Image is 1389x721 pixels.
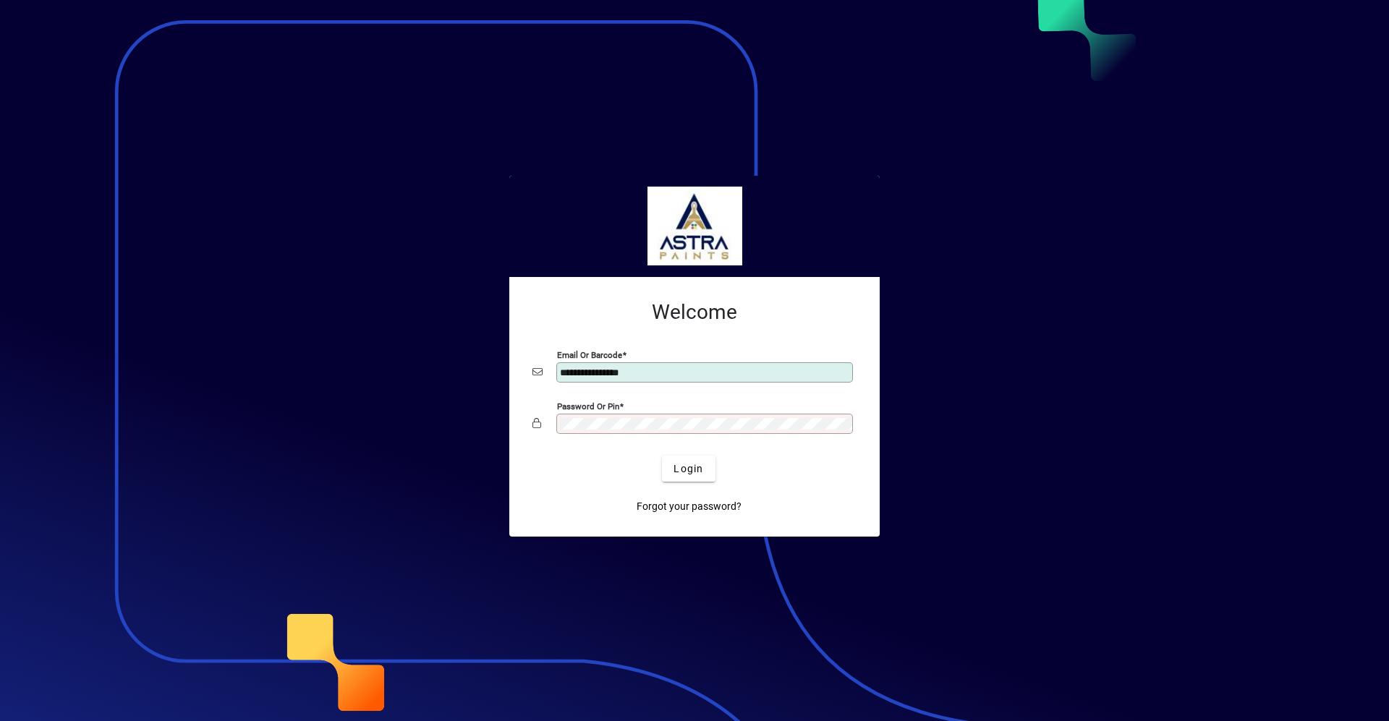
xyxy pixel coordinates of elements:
span: Forgot your password? [637,499,742,514]
span: Login [674,461,703,477]
button: Login [662,456,715,482]
mat-label: Email or Barcode [557,350,622,360]
a: Forgot your password? [631,493,747,519]
mat-label: Password or Pin [557,401,619,411]
h2: Welcome [532,300,857,325]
